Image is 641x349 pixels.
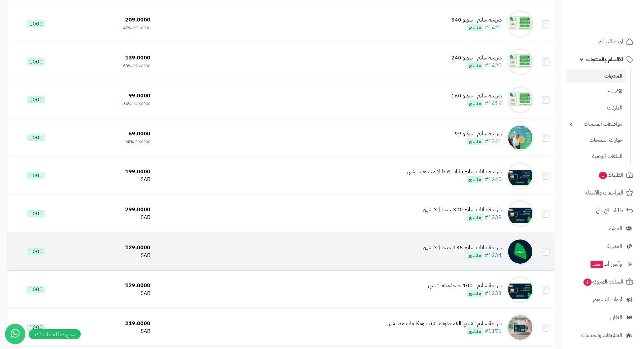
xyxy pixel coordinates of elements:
span: منشور [467,138,483,145]
span: 1000 [27,210,45,217]
a: وآتس آبجديد [566,256,637,272]
span: المراجعات والأسئلة [585,188,623,198]
div: شريحة بيانات سلام 300 جيجا | 3 شهور [422,206,502,214]
span: منشور [467,62,483,69]
span: 1000 [27,324,45,331]
a: السلات المتروكة1 [566,274,637,290]
a: أدوات التسويق [566,292,637,308]
a: المراجعات والأسئلة [566,185,637,201]
span: منشور [467,290,483,297]
div: شريحة سلام | سولو 240 [451,54,502,62]
a: المدونة [566,238,637,254]
span: 276.0000 [133,63,150,69]
div: شريحة سلام | سولو 99 [455,130,502,138]
a: #1341 [485,137,502,145]
a: لوحة التحكم [566,34,637,50]
span: طلبات الإرجاع [596,206,623,215]
span: الطلبات [598,170,623,180]
span: 1 [599,172,607,179]
a: التقارير [566,309,637,325]
a: التطبيقات والخدمات [566,327,637,343]
span: 47% [123,25,132,31]
span: منشور [467,328,483,335]
span: التقارير [609,313,622,322]
span: 40% [126,139,134,145]
div: 199.0000 [67,168,150,176]
span: 209.0000 [125,16,150,24]
a: الأقسام [566,85,626,99]
span: منشور [467,176,483,183]
a: الماركات [566,101,626,115]
span: الأقسام والمنتجات [586,55,623,64]
a: #1420 [485,61,502,70]
span: أدوات التسويق [593,295,622,304]
span: 1000 [27,172,45,179]
div: شريحة سلام | 100 جيجا مدة 1 شهر [428,282,502,290]
span: منشور [467,100,483,107]
a: #1176 [485,327,502,335]
div: SAR [67,328,150,335]
img: شريحة سلام | 100 جيجا مدة 1 شهر [507,276,534,303]
span: لوحة التحكم [598,37,623,46]
a: #1233 [485,289,502,297]
div: SAR [67,290,150,297]
span: 149.0000 [133,101,150,107]
span: 59.0000 [129,130,150,138]
span: 1000 [27,96,45,103]
div: شريحة سلام انفنيتي اللامحدودة انترنت ومكالمات مدة شهر [387,320,502,328]
div: شريحة سلام | سولو 340 [451,16,502,24]
span: 50% [123,63,132,69]
a: #1240 [485,175,502,183]
span: المدونة [607,242,622,251]
span: 1000 [27,20,45,28]
span: منشور [467,214,483,221]
img: شريحة سلام | سولو 240 [507,48,534,75]
img: شريحة سلام | سولو 340 [507,10,534,37]
img: شريحة سلام | سولو 160 [507,86,534,113]
span: 1000 [27,134,45,141]
a: طلبات الإرجاع [566,203,637,219]
span: العملاء [609,224,622,233]
a: #1239 [485,213,502,221]
span: وآتس آب [590,259,622,269]
div: SAR [67,176,150,183]
span: جديد [591,261,603,268]
img: شريحة سلام | سولو 99 [507,124,534,151]
div: SAR [67,252,150,259]
span: 1000 [27,248,45,255]
span: منشور [467,24,483,31]
a: خيارات المنتجات [566,133,626,147]
a: المنتجات [566,69,626,83]
div: 129.0000 [67,244,150,252]
a: #1421 [485,24,502,32]
img: شريحة بيانات سلام 135 جيجا | 3 شهور [507,238,534,265]
span: 391.0000 [133,25,150,31]
span: 99.0000 [135,139,150,145]
span: 34% [123,101,132,107]
span: 99.0000 [129,92,150,100]
span: التطبيقات والخدمات [581,331,622,340]
div: 299.0000 [67,206,150,214]
span: منشور [467,252,483,259]
div: شريحة بيانات سلام 135 جيجا | 3 شهور [422,244,502,252]
a: العملاء [566,220,637,236]
div: SAR [67,214,150,221]
img: شريحة سلام انفنيتي اللامحدودة انترنت ومكالمات مدة شهر [507,314,534,341]
div: 219.0000 [67,320,150,328]
img: شريحة بيانات سلام بيانات فقط لا محدودة | شهر [507,162,534,189]
a: الملفات الرقمية [566,149,626,164]
span: 1000 [27,58,45,66]
a: #1234 [485,251,502,259]
img: شريحة بيانات سلام 300 جيجا | 3 شهور [507,200,534,227]
a: مواصفات المنتجات [566,117,626,131]
span: 1000 [27,286,45,293]
span: 139.0000 [125,54,150,62]
span: السلات المتروكة [583,277,623,287]
div: شريحة بيانات سلام بيانات فقط لا محدودة | شهر [407,168,502,176]
div: 129.0000 [67,282,150,290]
a: #1419 [485,99,502,107]
div: شريحة سلام | سولو 160 [451,92,502,100]
a: الطلبات1 [566,167,637,183]
span: 1 [583,278,592,286]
